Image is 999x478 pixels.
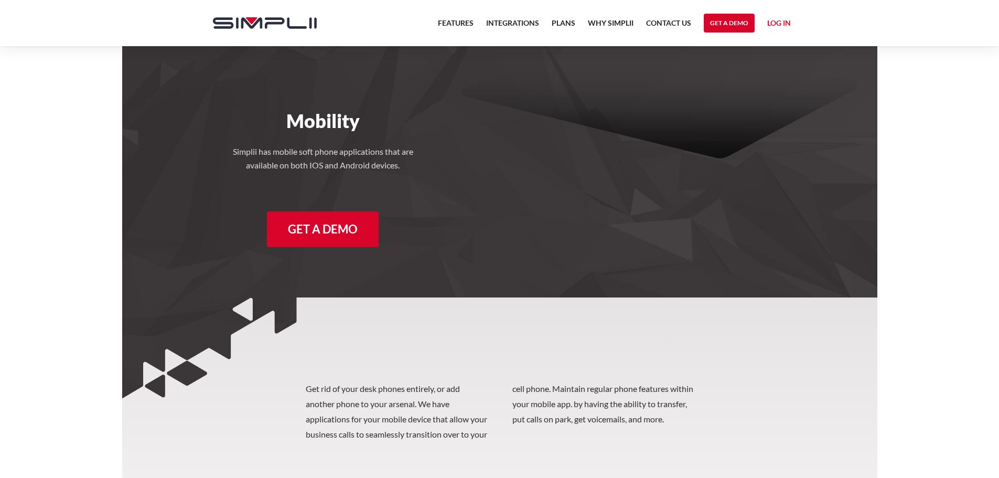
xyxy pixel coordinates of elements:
[267,211,379,247] a: Get a Demo
[213,17,317,29] img: Simplii
[229,145,417,172] h4: Simplii has mobile soft phone applications that are available on both IOS and Android devices.
[306,381,694,442] p: Get rid of your desk phones entirely, or add another phone to your arsenal. We have applications ...
[552,17,575,36] a: Plans
[767,17,791,33] a: Log in
[202,109,444,132] h1: Mobility
[486,17,539,36] a: Integrations
[588,17,633,36] a: Why Simplii
[704,14,755,33] a: Get a Demo
[646,17,691,36] a: Contact US
[438,17,474,36] a: Features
